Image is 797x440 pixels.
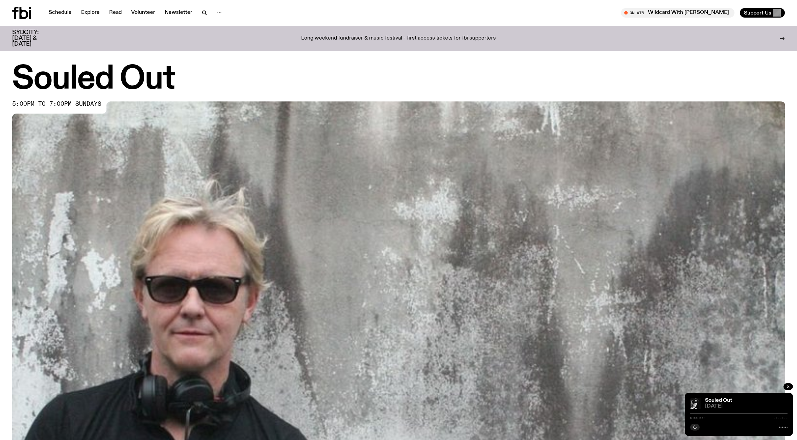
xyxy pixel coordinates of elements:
[77,8,104,18] a: Explore
[12,30,55,47] h3: SYDCITY: [DATE] & [DATE]
[301,35,496,42] p: Long weekend fundraiser & music festival - first access tickets for fbi supporters
[12,64,785,95] h1: Souled Out
[744,10,771,16] span: Support Us
[105,8,126,18] a: Read
[161,8,196,18] a: Newsletter
[740,8,785,18] button: Support Us
[621,8,734,18] button: On AirWildcard With [PERSON_NAME]
[690,416,704,420] span: 0:00:00
[705,398,732,403] a: Souled Out
[127,8,159,18] a: Volunteer
[45,8,76,18] a: Schedule
[705,404,788,409] span: [DATE]
[773,416,788,420] span: -:--:--
[12,101,101,107] span: 5:00pm to 7:00pm sundays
